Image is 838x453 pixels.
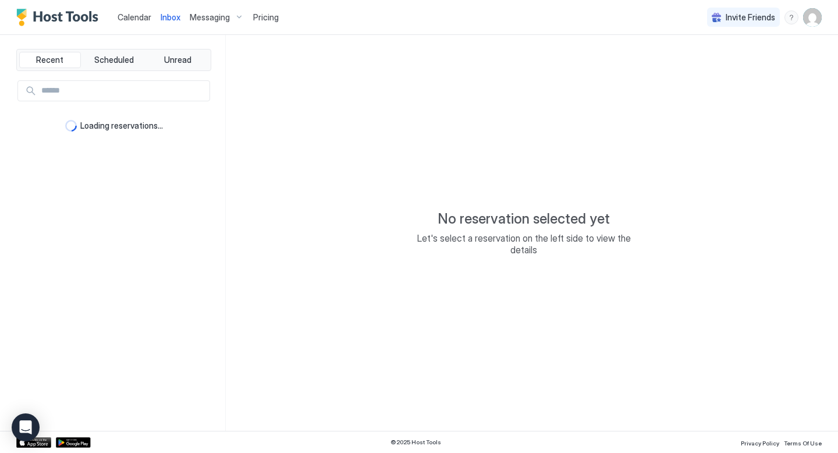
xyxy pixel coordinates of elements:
span: Terms Of Use [784,440,822,447]
span: Loading reservations... [80,121,163,131]
span: Unread [164,55,191,65]
div: User profile [803,8,822,27]
span: © 2025 Host Tools [390,438,441,446]
span: Let's select a reservation on the left side to view the details [407,232,640,256]
button: Recent [19,52,81,68]
a: Inbox [161,11,180,23]
button: Scheduled [83,52,145,68]
span: Invite Friends [726,12,775,23]
span: Calendar [118,12,151,22]
span: Scheduled [94,55,134,65]
span: Messaging [190,12,230,23]
input: Input Field [37,81,210,101]
a: Google Play Store [56,437,91,448]
a: App Store [16,437,51,448]
div: loading [65,120,77,132]
span: Pricing [253,12,279,23]
div: tab-group [16,49,211,71]
span: Privacy Policy [741,440,779,447]
a: Host Tools Logo [16,9,104,26]
div: Open Intercom Messenger [12,413,40,441]
a: Terms Of Use [784,436,822,448]
span: No reservation selected yet [438,210,610,228]
a: Calendar [118,11,151,23]
button: Unread [147,52,208,68]
span: Inbox [161,12,180,22]
a: Privacy Policy [741,436,779,448]
div: menu [784,10,798,24]
span: Recent [36,55,63,65]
